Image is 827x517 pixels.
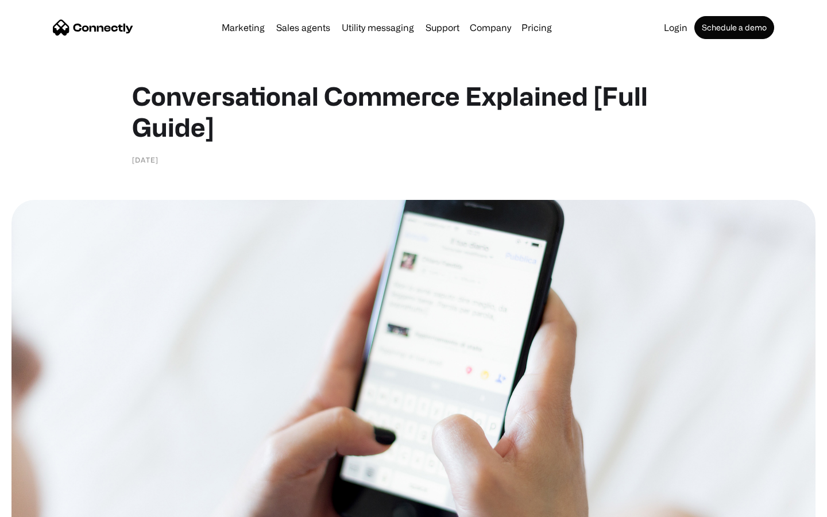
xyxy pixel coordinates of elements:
a: Sales agents [272,23,335,32]
a: Pricing [517,23,557,32]
div: Company [466,20,515,36]
div: [DATE] [132,154,159,165]
a: home [53,19,133,36]
ul: Language list [23,497,69,513]
a: Support [421,23,464,32]
a: Utility messaging [337,23,419,32]
aside: Language selected: English [11,497,69,513]
a: Schedule a demo [694,16,774,39]
a: Login [659,23,692,32]
h1: Conversational Commerce Explained [Full Guide] [132,80,695,142]
div: Company [470,20,511,36]
a: Marketing [217,23,269,32]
